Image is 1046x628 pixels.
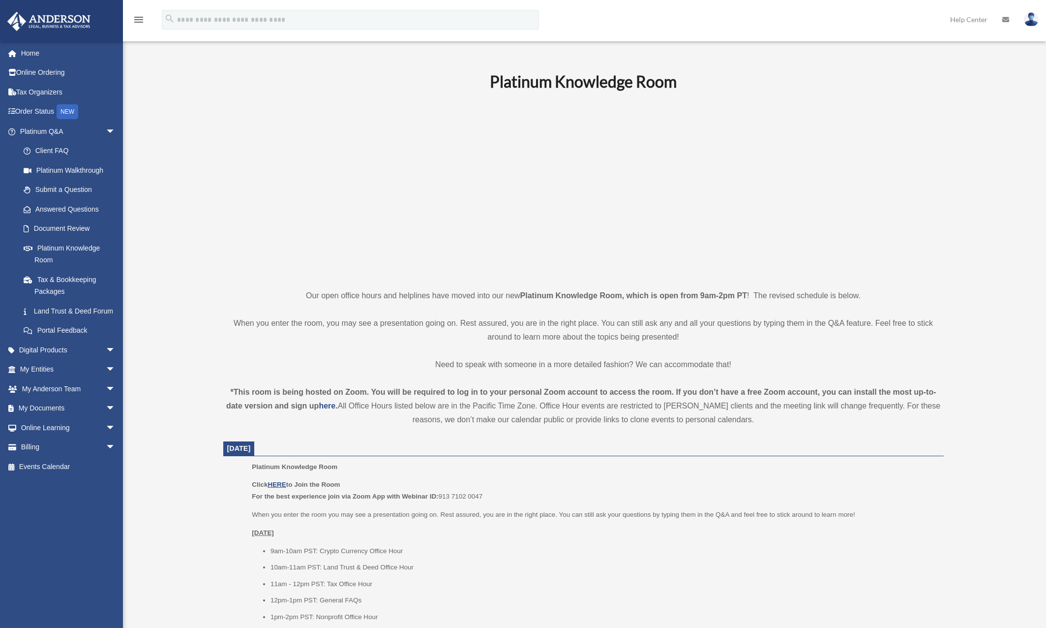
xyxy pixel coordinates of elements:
[436,104,731,271] iframe: 231110_Toby_KnowledgeRoom
[14,180,130,200] a: Submit a Question
[270,545,937,557] li: 9am-10am PST: Crypto Currency Office Hour
[106,418,125,438] span: arrow_drop_down
[7,438,130,457] a: Billingarrow_drop_down
[106,360,125,380] span: arrow_drop_down
[252,463,337,471] span: Platinum Knowledge Room
[270,562,937,573] li: 10am-11am PST: Land Trust & Deed Office Hour
[14,219,130,239] a: Document Review
[7,418,130,438] a: Online Learningarrow_drop_down
[106,399,125,419] span: arrow_drop_down
[335,402,337,410] strong: .
[106,340,125,360] span: arrow_drop_down
[7,399,130,418] a: My Documentsarrow_drop_down
[268,481,286,488] a: HERE
[7,360,130,379] a: My Entitiesarrow_drop_down
[133,14,145,26] i: menu
[520,291,747,300] strong: Platinum Knowledge Room, which is open from 9am-2pm PT
[7,82,130,102] a: Tax Organizers
[14,160,130,180] a: Platinum Walkthrough
[223,358,944,372] p: Need to speak with someone in a more detailed fashion? We can accommodate that!
[252,479,936,502] p: 913 7102 0047
[14,199,130,219] a: Answered Questions
[7,340,130,360] a: Digital Productsarrow_drop_down
[4,12,93,31] img: Anderson Advisors Platinum Portal
[57,104,78,119] div: NEW
[7,102,130,122] a: Order StatusNEW
[270,595,937,606] li: 12pm-1pm PST: General FAQs
[223,385,944,427] div: All Office Hours listed below are in the Pacific Time Zone. Office Hour events are restricted to ...
[227,444,251,452] span: [DATE]
[270,611,937,623] li: 1pm-2pm PST: Nonprofit Office Hour
[1024,12,1039,27] img: User Pic
[7,63,130,83] a: Online Ordering
[14,270,130,301] a: Tax & Bookkeeping Packages
[106,438,125,458] span: arrow_drop_down
[14,301,130,321] a: Land Trust & Deed Forum
[270,578,937,590] li: 11am - 12pm PST: Tax Office Hour
[252,509,936,521] p: When you enter the room you may see a presentation going on. Rest assured, you are in the right p...
[7,122,130,141] a: Platinum Q&Aarrow_drop_down
[252,529,274,536] u: [DATE]
[106,122,125,142] span: arrow_drop_down
[490,72,677,91] b: Platinum Knowledge Room
[14,141,130,161] a: Client FAQ
[14,321,130,341] a: Portal Feedback
[223,316,944,344] p: When you enter the room, you may see a presentation going on. Rest assured, you are in the right ...
[319,402,335,410] a: here
[7,43,130,63] a: Home
[252,493,438,500] b: For the best experience join via Zoom App with Webinar ID:
[133,17,145,26] a: menu
[106,379,125,399] span: arrow_drop_down
[164,13,175,24] i: search
[223,289,944,303] p: Our open office hours and helplines have moved into our new ! The revised schedule is below.
[7,457,130,476] a: Events Calendar
[7,379,130,399] a: My Anderson Teamarrow_drop_down
[14,238,125,270] a: Platinum Knowledge Room
[226,388,936,410] strong: *This room is being hosted on Zoom. You will be required to log in to your personal Zoom account ...
[252,481,340,488] b: Click to Join the Room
